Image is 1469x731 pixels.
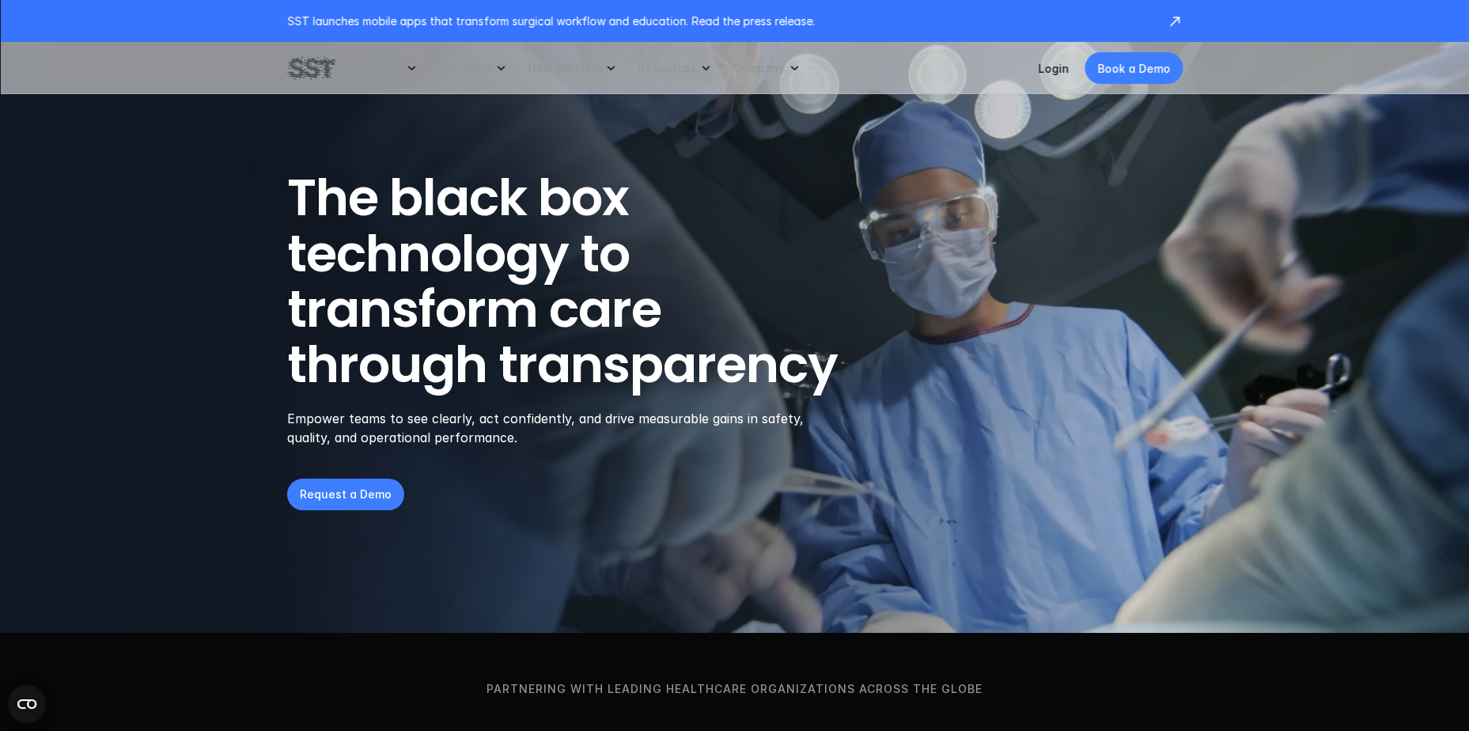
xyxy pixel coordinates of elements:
[287,409,824,447] p: Empower teams to see clearly, act confidently, and drive measurable gains in safety, quality, and...
[8,685,46,723] button: Open CMP widget
[287,13,1151,29] p: SST launches mobile apps that transform surgical workflow and education. Read the press release.
[733,61,785,75] p: Company
[27,680,1442,698] p: Partnering with leading healthcare organizations across the globe
[287,170,914,393] h1: The black box technology to transform care through transparency
[1038,62,1069,75] a: Login
[354,42,419,94] a: Platform
[287,55,335,81] img: SST logo
[638,61,696,75] p: Resources
[1085,52,1183,84] a: Book a Demo
[1097,60,1170,77] p: Book a Demo
[300,486,392,502] p: Request a Demo
[287,479,404,510] a: Request a Demo
[354,61,402,75] p: Platform
[438,61,491,75] p: Solutions
[528,61,601,75] p: How We Help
